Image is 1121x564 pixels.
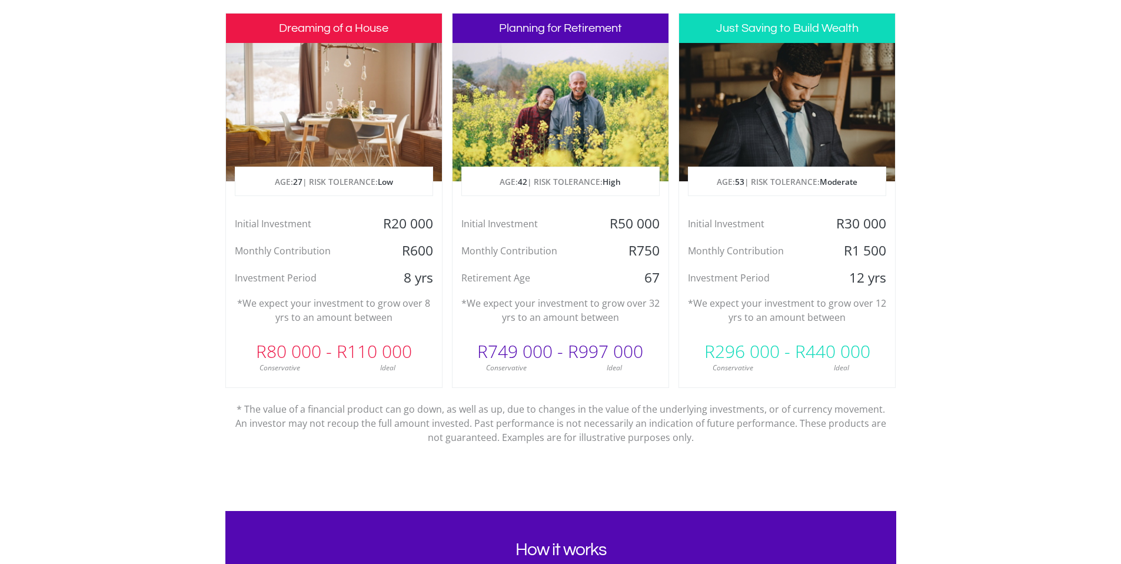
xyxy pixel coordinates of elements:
[679,363,787,373] div: Conservative
[453,14,668,43] h3: Planning for Retirement
[461,296,660,324] p: *We expect your investment to grow over 32 yrs to an amount between
[679,14,895,43] h3: Just Saving to Build Wealth
[518,176,527,187] span: 42
[453,363,561,373] div: Conservative
[453,269,597,287] div: Retirement Age
[226,269,370,287] div: Investment Period
[787,363,896,373] div: Ideal
[688,167,886,197] p: AGE: | RISK TOLERANCE:
[235,167,433,197] p: AGE: | RISK TOLERANCE:
[597,215,668,233] div: R50 000
[679,242,823,260] div: Monthly Contribution
[370,215,441,233] div: R20 000
[334,363,442,373] div: Ideal
[378,176,393,187] span: Low
[226,242,370,260] div: Monthly Contribution
[226,14,442,43] h3: Dreaming of a House
[453,215,597,233] div: Initial Investment
[735,176,744,187] span: 53
[234,388,887,444] p: * The value of a financial product can go down, as well as up, due to changes in the value of the...
[823,269,895,287] div: 12 yrs
[597,242,668,260] div: R750
[688,296,886,324] p: *We expect your investment to grow over 12 yrs to an amount between
[603,176,621,187] span: High
[679,334,895,369] div: R296 000 - R440 000
[823,242,895,260] div: R1 500
[679,215,823,233] div: Initial Investment
[679,269,823,287] div: Investment Period
[820,176,857,187] span: Moderate
[823,215,895,233] div: R30 000
[370,269,441,287] div: 8 yrs
[253,539,869,560] h2: How it works
[462,167,659,197] p: AGE: | RISK TOLERANCE:
[560,363,668,373] div: Ideal
[226,363,334,373] div: Conservative
[235,296,433,324] p: *We expect your investment to grow over 8 yrs to an amount between
[370,242,441,260] div: R600
[453,242,597,260] div: Monthly Contribution
[226,334,442,369] div: R80 000 - R110 000
[226,215,370,233] div: Initial Investment
[597,269,668,287] div: 67
[293,176,302,187] span: 27
[453,334,668,369] div: R749 000 - R997 000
